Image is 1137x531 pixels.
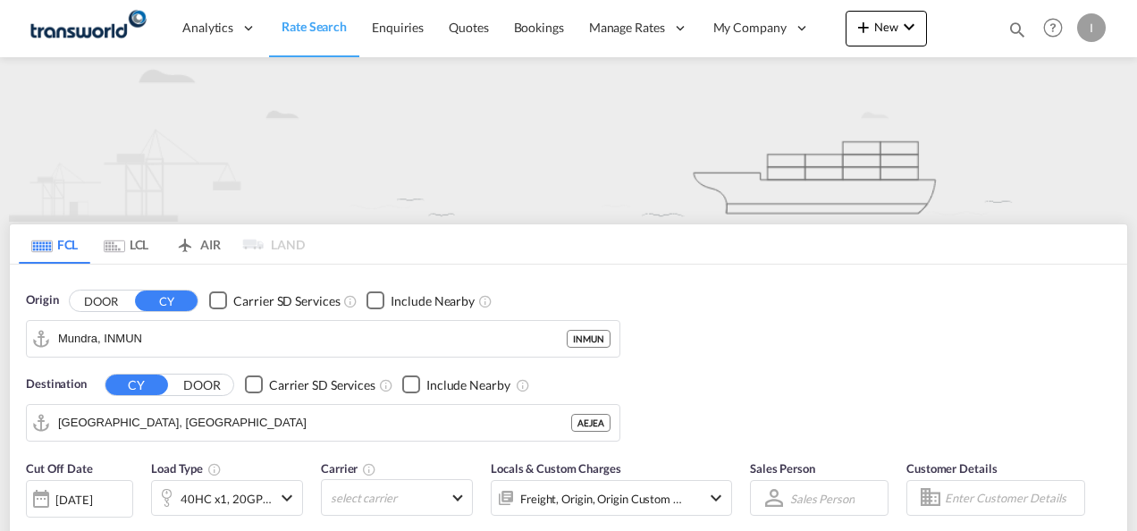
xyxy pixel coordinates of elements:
[70,291,132,311] button: DOOR
[9,57,1128,222] img: new-FCL.png
[1038,13,1068,43] span: Help
[151,480,303,516] div: 40HC x1 20GP x1icon-chevron-down
[362,462,376,476] md-icon: The selected Trucker/Carrierwill be displayed in the rate results If the rates are from another f...
[182,19,233,37] span: Analytics
[426,376,510,394] div: Include Nearby
[26,375,87,393] span: Destination
[491,461,621,476] span: Locals & Custom Charges
[898,16,920,38] md-icon: icon-chevron-down
[207,462,222,476] md-icon: icon-information-outline
[58,325,567,352] input: Search by Port
[516,378,530,392] md-icon: Unchecked: Ignores neighbouring ports when fetching rates.Checked : Includes neighbouring ports w...
[269,376,375,394] div: Carrier SD Services
[514,20,564,35] span: Bookings
[713,19,787,37] span: My Company
[1007,20,1027,39] md-icon: icon-magnify
[750,461,815,476] span: Sales Person
[343,294,358,308] md-icon: Unchecked: Search for CY (Container Yard) services for all selected carriers.Checked : Search for...
[1077,13,1106,42] div: I
[571,414,611,432] div: AEJEA
[276,487,298,509] md-icon: icon-chevron-down
[589,19,665,37] span: Manage Rates
[19,224,90,264] md-tab-item: FCL
[1007,20,1027,46] div: icon-magnify
[105,375,168,395] button: CY
[55,492,92,508] div: [DATE]
[491,480,732,516] div: Freight Origin Origin Custom Destination Factory Stuffingicon-chevron-down
[209,291,340,310] md-checkbox: Checkbox No Ink
[90,224,162,264] md-tab-item: LCL
[181,486,272,511] div: 40HC x1 20GP x1
[567,330,611,348] div: INMUN
[27,405,619,441] md-input-container: Jebel Ali, AEJEA
[705,487,727,509] md-icon: icon-chevron-down
[1038,13,1077,45] div: Help
[520,486,683,511] div: Freight Origin Origin Custom Destination Factory Stuffing
[379,378,393,392] md-icon: Unchecked: Search for CY (Container Yard) services for all selected carriers.Checked : Search for...
[478,294,493,308] md-icon: Unchecked: Ignores neighbouring ports when fetching rates.Checked : Includes neighbouring ports w...
[853,16,874,38] md-icon: icon-plus 400-fg
[151,461,222,476] span: Load Type
[321,461,376,476] span: Carrier
[282,19,347,34] span: Rate Search
[846,11,927,46] button: icon-plus 400-fgNewicon-chevron-down
[26,461,93,476] span: Cut Off Date
[853,20,920,34] span: New
[58,409,571,436] input: Search by Port
[906,461,997,476] span: Customer Details
[945,485,1079,511] input: Enter Customer Details
[233,292,340,310] div: Carrier SD Services
[366,291,475,310] md-checkbox: Checkbox No Ink
[788,485,856,511] md-select: Sales Person
[19,224,305,264] md-pagination-wrapper: Use the left and right arrow keys to navigate between tabs
[135,291,198,311] button: CY
[372,20,424,35] span: Enquiries
[402,375,510,394] md-checkbox: Checkbox No Ink
[26,480,133,518] div: [DATE]
[27,8,147,48] img: f753ae806dec11f0841701cdfdf085c0.png
[174,234,196,248] md-icon: icon-airplane
[27,321,619,357] md-input-container: Mundra, INMUN
[391,292,475,310] div: Include Nearby
[245,375,375,394] md-checkbox: Checkbox No Ink
[162,224,233,264] md-tab-item: AIR
[449,20,488,35] span: Quotes
[26,291,58,309] span: Origin
[171,375,233,395] button: DOOR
